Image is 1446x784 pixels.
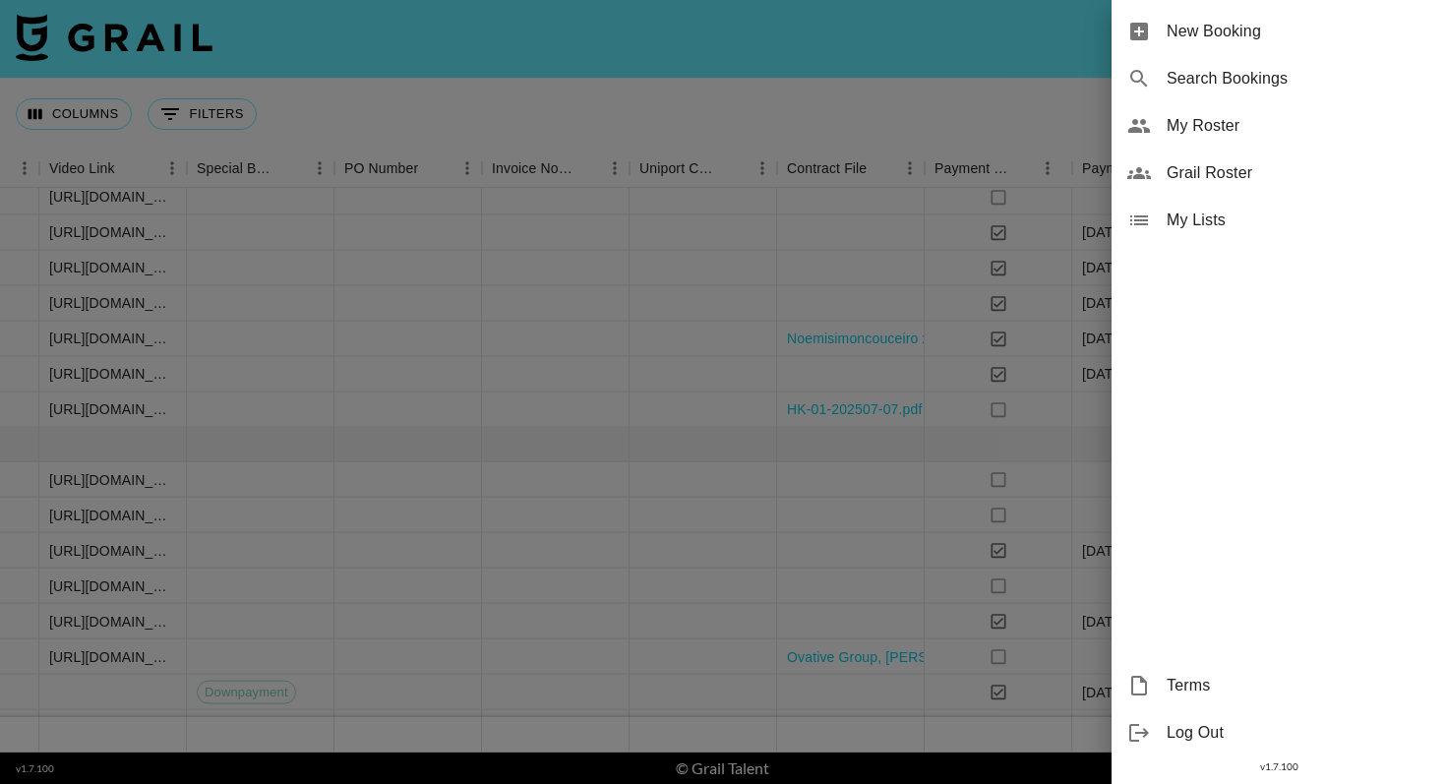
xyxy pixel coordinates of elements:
[1112,150,1446,197] div: Grail Roster
[1167,20,1430,43] span: New Booking
[1112,756,1446,777] div: v 1.7.100
[1112,8,1446,55] div: New Booking
[1112,197,1446,244] div: My Lists
[1167,161,1430,185] span: Grail Roster
[1167,721,1430,745] span: Log Out
[1167,114,1430,138] span: My Roster
[1167,674,1430,697] span: Terms
[1112,102,1446,150] div: My Roster
[1112,709,1446,756] div: Log Out
[1167,67,1430,90] span: Search Bookings
[1167,209,1430,232] span: My Lists
[1112,662,1446,709] div: Terms
[1112,55,1446,102] div: Search Bookings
